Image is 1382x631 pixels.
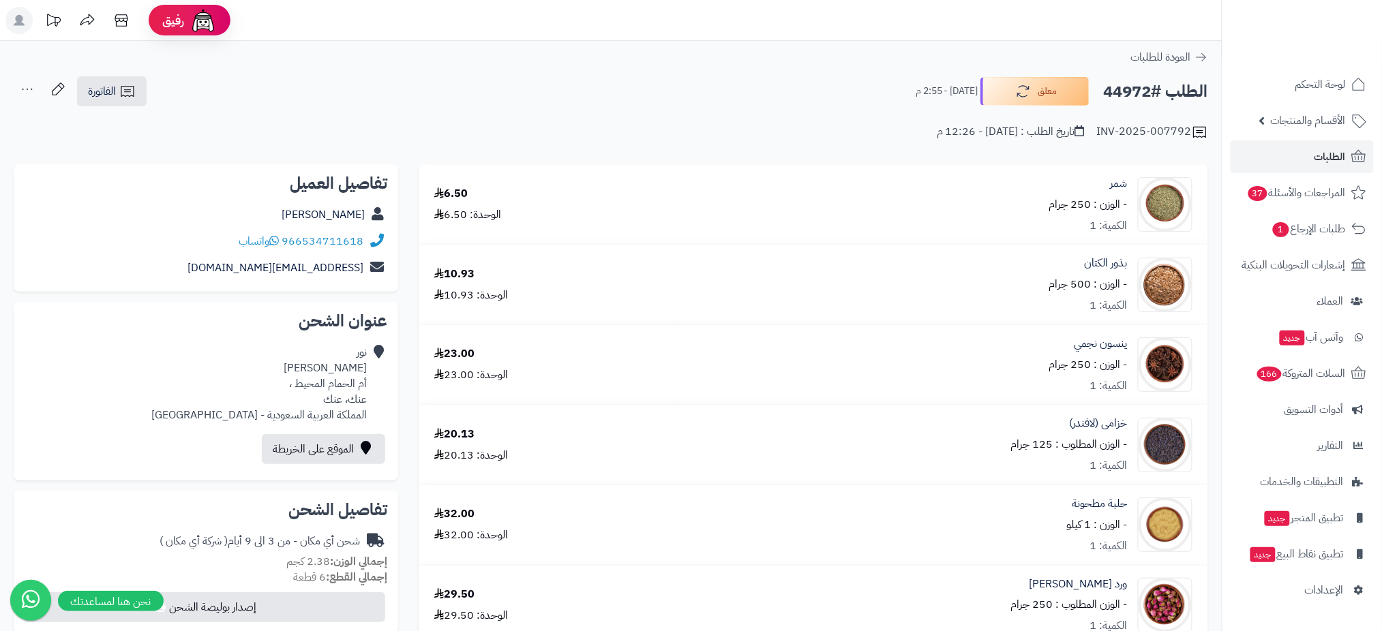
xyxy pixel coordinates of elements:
img: 1628271986-Star%20Anise-90x90.jpg [1139,337,1192,392]
div: 6.50 [434,186,468,202]
span: أدوات التسويق [1285,400,1344,419]
span: رفيق [162,12,184,29]
span: لوحة التحكم [1295,75,1346,94]
a: أدوات التسويق [1231,393,1374,426]
a: المراجعات والأسئلة37 [1231,176,1374,209]
img: logo-2.png [1289,10,1369,39]
a: ينسون نجمي [1075,336,1128,352]
a: طلبات الإرجاع1 [1231,213,1374,245]
div: 32.00 [434,506,475,522]
a: إشعارات التحويلات البنكية [1231,249,1374,281]
span: الفاتورة [88,83,116,99]
small: - الوزن : 250 جرام [1049,356,1128,373]
small: - الوزن المطلوب : 250 جرام [1011,596,1128,613]
strong: إجمالي الوزن: [330,553,387,570]
a: التطبيقات والخدمات [1231,465,1374,498]
span: 37 [1248,185,1268,202]
a: بذور الكتان [1085,256,1128,271]
span: جديد [1250,547,1276,562]
div: 20.13 [434,427,475,442]
small: - الوزن : 500 جرام [1049,276,1128,292]
a: الإعدادات [1231,574,1374,606]
span: الإعدادات [1305,581,1344,600]
a: تطبيق نقاط البيعجديد [1231,538,1374,570]
span: المراجعات والأسئلة [1247,183,1346,202]
span: تطبيق المتجر [1263,508,1344,527]
h2: تفاصيل الشحن [25,502,387,518]
small: [DATE] - 2:55 م [916,84,978,98]
span: طلبات الإرجاع [1272,219,1346,238]
div: الكمية: 1 [1090,218,1128,234]
div: 29.50 [434,587,475,602]
span: العملاء [1317,292,1344,311]
div: الوحدة: 23.00 [434,367,508,383]
div: تاريخ الطلب : [DATE] - 12:26 م [937,124,1085,140]
div: الوحدة: 29.50 [434,608,508,624]
a: خزامى (لافندر) [1070,416,1128,431]
div: الكمية: 1 [1090,458,1128,474]
span: إشعارات التحويلات البنكية [1242,256,1346,275]
a: 966534711618 [282,233,363,249]
span: الطلبات [1315,147,1346,166]
div: الوحدة: 6.50 [434,207,501,223]
h2: تفاصيل العميل [25,175,387,191]
small: - الوزن : 250 جرام [1049,196,1128,213]
div: الوحدة: 10.93 [434,288,508,303]
a: وآتس آبجديد [1231,321,1374,354]
span: جديد [1280,330,1305,345]
img: ai-face.png [190,7,217,34]
div: الوحدة: 20.13 [434,448,508,463]
a: العملاء [1231,285,1374,318]
a: الطلبات [1231,140,1374,173]
img: 1628193890-Fennel-90x90.jpg [1139,177,1192,232]
div: INV-2025-007792 [1097,124,1208,140]
img: 1639830222-Lavender-90x90.jpg [1139,418,1192,472]
a: واتساب [239,233,279,249]
small: - الوزن : 1 كيلو [1067,517,1128,533]
h2: الطلب #44972 [1104,78,1208,106]
span: التطبيقات والخدمات [1261,472,1344,491]
button: معلق [980,77,1090,106]
div: الكمية: 1 [1090,538,1128,554]
a: العودة للطلبات [1131,49,1208,65]
div: 23.00 [434,346,475,362]
span: التقارير [1318,436,1344,455]
div: 10.93 [434,266,475,282]
small: 2.38 كجم [286,553,387,570]
span: السلات المتروكة [1256,364,1346,383]
span: 1 [1272,221,1290,238]
div: شحن أي مكان - من 3 الى 9 أيام [160,534,360,549]
img: 1628249871-Flax%20Seeds-90x90.jpg [1139,258,1192,312]
span: 166 [1257,366,1283,382]
small: - الوزن المطلوب : 125 جرام [1011,436,1128,452]
span: الأقسام والمنتجات [1271,111,1346,130]
a: لوحة التحكم [1231,68,1374,101]
div: الوحدة: 32.00 [434,527,508,543]
a: [PERSON_NAME] [282,206,365,223]
a: [EMAIL_ADDRESS][DOMAIN_NAME] [187,260,363,276]
span: ( شركة أي مكان ) [160,533,228,549]
button: إصدار بوليصة الشحن [22,592,385,622]
a: الفاتورة [77,76,147,106]
a: السلات المتروكة166 [1231,357,1374,390]
div: نور [PERSON_NAME] أم الحمام المحيط ، عنك، عنك المملكة العربية السعودية - [GEOGRAPHIC_DATA] [151,345,367,422]
div: الكمية: 1 [1090,378,1128,394]
a: شمر [1111,176,1128,191]
a: التقارير [1231,429,1374,462]
span: العودة للطلبات [1131,49,1191,65]
span: جديد [1265,511,1290,526]
a: ورد [PERSON_NAME] [1030,576,1128,592]
a: تطبيق المتجرجديد [1231,502,1374,534]
small: 6 قطعة [293,569,387,585]
div: الكمية: 1 [1090,298,1128,313]
a: حلبة مطحونة [1072,496,1128,512]
a: تحديثات المنصة [36,7,70,37]
span: تطبيق نقاط البيع [1249,544,1344,564]
h2: عنوان الشحن [25,313,387,329]
a: الموقع على الخريطة [262,434,385,464]
span: وآتس آب [1278,328,1344,347]
img: 1634730636-Fenugreek%20Powder%20Qassim-90x90.jpg [1139,497,1192,552]
strong: إجمالي القطع: [326,569,387,585]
